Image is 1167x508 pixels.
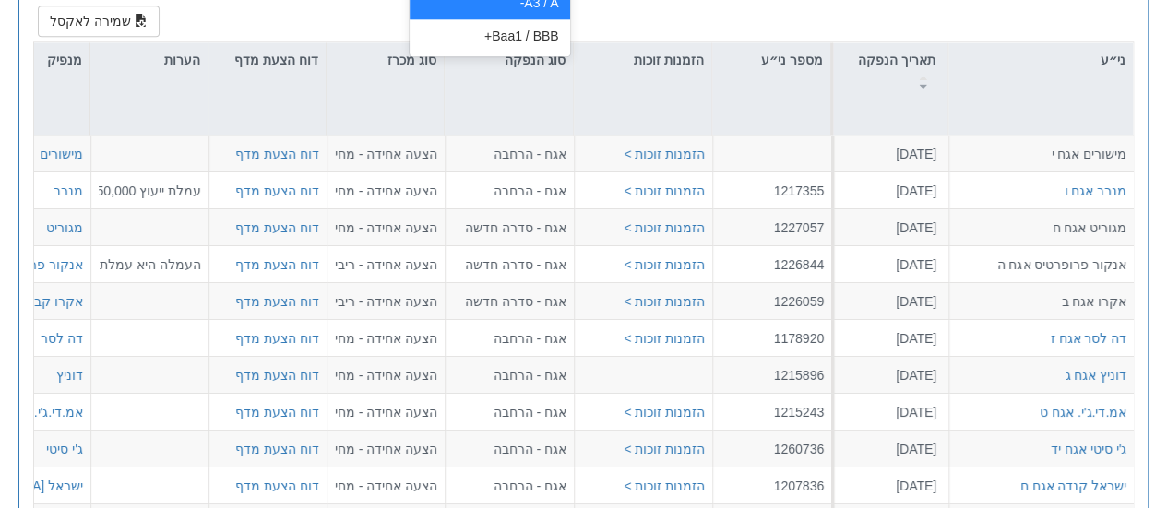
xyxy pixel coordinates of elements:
[720,366,824,384] div: 1215896
[624,145,705,163] button: הזמנות זוכות >
[38,6,160,37] button: שמירה לאקסל
[624,403,705,421] button: הזמנות זוכות >
[712,42,830,77] div: מספר ני״ע
[453,403,566,421] div: אגח - הרחבה
[720,329,824,348] div: 1178920
[335,477,437,495] div: הצעה אחידה - מחיר
[720,219,824,237] div: 1227057
[410,19,570,53] div: Baa1 / BBB+
[335,145,437,163] div: הצעה אחידה - מחיר
[235,478,319,493] a: דוח הצעת מדף
[453,255,566,274] div: אגח - סדרה חדשה
[948,42,1133,77] div: ני״ע
[54,182,83,200] button: מנרב
[1040,403,1126,421] button: אמ.די.ג'י. אגח ט
[840,403,936,421] div: [DATE]
[235,405,319,419] a: דוח הצעת מדף
[235,368,319,383] a: דוח הצעת מדף
[840,145,936,163] div: [DATE]
[335,440,437,458] div: הצעה אחידה - מחיר
[1050,329,1126,348] button: דה לסר אגח ז
[624,329,705,348] button: הזמנות זוכות >
[957,255,1126,274] div: אנקור פרופרטיס אגח ה
[453,440,566,458] div: אגח - הרחבה
[335,292,437,311] div: הצעה אחידה - ריבית
[235,294,319,309] a: דוח הצעת מדף
[46,219,83,237] button: מגוריט
[453,182,566,200] div: אגח - הרחבה
[335,255,437,274] div: הצעה אחידה - ריבית
[1065,366,1126,384] button: דוניץ אגח ג
[56,366,83,384] button: דוניץ
[957,145,1126,163] div: מישורים אגח י
[99,182,201,200] div: עמלת ייעוץ 150,000 ₪
[90,42,208,77] div: הערות
[624,292,705,311] button: הזמנות זוכות >
[840,329,936,348] div: [DATE]
[335,219,437,237] div: הצעה אחידה - מחיר
[235,331,319,346] a: דוח הצעת מדף
[453,292,566,311] div: אגח - סדרה חדשה
[235,257,319,272] a: דוח הצעת מדף
[453,366,566,384] div: אגח - הרחבה
[1019,477,1126,495] button: ישראל קנדה אגח ח
[41,329,83,348] button: דה לסר
[624,219,705,237] button: הזמנות זוכות >
[720,255,824,274] div: 1226844
[833,42,947,99] div: תאריך הנפקה
[235,220,319,235] a: דוח הצעת מדף
[99,255,201,274] div: העמלה היא עמלת הפצה וייעוץ
[574,42,711,77] div: הזמנות זוכות
[15,292,83,311] button: אקרו קבוצה
[720,477,824,495] div: 1207836
[840,477,936,495] div: [DATE]
[453,329,566,348] div: אגח - הרחבה
[624,440,705,458] button: הזמנות זוכות >
[720,292,824,311] div: 1226059
[840,219,936,237] div: [DATE]
[720,182,824,200] div: 1217355
[720,403,824,421] div: 1215243
[453,145,566,163] div: אגח - הרחבה
[1064,182,1126,200] button: מנרב אגח ו
[957,219,1126,237] div: מגוריט אגח ח
[335,182,437,200] div: הצעה אחידה - מחיר
[335,329,437,348] div: הצעה אחידה - מחיר
[335,403,437,421] div: הצעה אחידה - מחיר
[235,442,319,456] a: דוח הצעת מדף
[624,477,705,495] button: הזמנות זוכות >
[957,292,1126,311] div: אקרו אגח ב
[327,42,444,77] div: סוג מכרז
[840,292,936,311] div: [DATE]
[624,182,705,200] button: הזמנות זוכות >
[235,147,319,161] a: דוח הצעת מדף
[335,366,437,384] div: הצעה אחידה - מחיר
[840,366,936,384] div: [DATE]
[40,145,83,163] button: מישורים
[840,440,936,458] div: [DATE]
[453,219,566,237] div: אגח - סדרה חדשה
[34,403,83,421] button: אמ.די.ג'י.
[840,255,936,274] div: [DATE]
[840,182,936,200] div: [DATE]
[453,477,566,495] div: אגח - הרחבה
[624,255,705,274] button: הזמנות זוכות >
[46,440,83,458] button: ג'י סיטי
[208,42,326,99] div: דוח הצעת מדף
[445,42,573,77] div: סוג הנפקה
[1051,440,1126,458] button: ג'י סיטי אגח יד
